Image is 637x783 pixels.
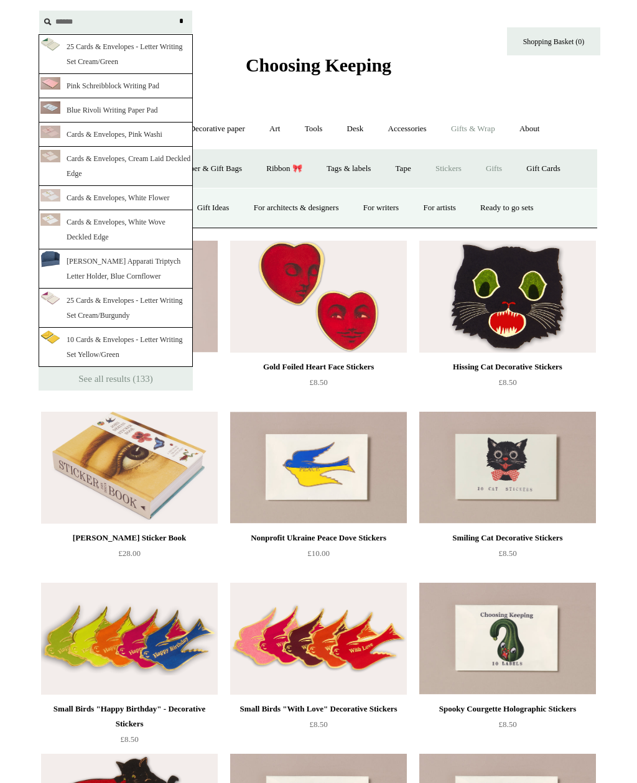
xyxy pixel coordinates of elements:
[377,113,438,146] a: Accessories
[307,549,330,558] span: £10.00
[507,27,600,55] a: Shopping Basket (0)
[424,152,473,185] a: Stickers
[179,113,256,146] a: Decorative paper
[508,113,551,146] a: About
[39,74,193,98] a: Pink Schreibblock Writing Pad
[419,702,596,753] a: Spooky Courgette Holographic Stickers £8.50
[258,113,291,146] a: Art
[40,213,60,226] img: CopyrightChoosingKeepingBS15884RT_thumb.jpg
[40,126,60,138] img: CopyrightChoosingKeepingBS16333_thumb.jpg
[315,152,382,185] a: Tags & labels
[41,583,218,695] a: Small Birds "Happy Birthday" - Decorative Stickers Small Birds "Happy Birthday" - Decorative Stic...
[475,152,513,185] a: Gifts
[40,291,60,305] img: iYxkgRm4x2WbFzbtpr1uUMgiV_5IGCpSH5IBc5FeHag_thumb.png
[41,702,218,753] a: Small Birds "Happy Birthday" - Decorative Stickers £8.50
[186,192,241,225] a: Gift Ideas
[440,113,506,146] a: Gifts & Wrap
[515,152,572,185] a: Gift Cards
[40,250,60,267] img: 1p70X0CVN_v0cxBO55VKRFLOfp87zZcMCB1Ot-6NQ9U_thumb.png
[352,192,410,225] a: For writers
[44,702,215,731] div: Small Birds "Happy Birthday" - Decorative Stickers
[230,583,407,695] img: Small Birds "With Love" Decorative Stickers
[44,530,215,545] div: [PERSON_NAME] Sticker Book
[40,150,60,162] img: CopyrightChoosingKeepingBS15885RT_thumb.jpg
[419,412,596,524] img: Smiling Cat Decorative Stickers
[469,192,545,225] a: Ready to go sets
[41,412,218,524] img: John Derian Sticker Book
[39,328,193,367] a: 10 Cards & Envelopes - Letter Writing Set Yellow/Green
[39,210,193,249] a: Cards & Envelopes, White Wove Deckled Edge
[419,530,596,581] a: Smiling Cat Decorative Stickers £8.50
[422,359,593,374] div: Hissing Cat Decorative Stickers
[230,583,407,695] a: Small Birds "With Love" Decorative Stickers Small Birds "With Love" Decorative Stickers
[41,412,218,524] a: John Derian Sticker Book John Derian Sticker Book
[419,412,596,524] a: Smiling Cat Decorative Stickers Smiling Cat Decorative Stickers
[419,583,596,695] a: Spooky Courgette Holographic Stickers Spooky Courgette Holographic Stickers
[41,530,218,581] a: [PERSON_NAME] Sticker Book £28.00
[498,378,516,387] span: £8.50
[39,249,193,289] a: [PERSON_NAME] Apparati Triptych Letter Holder, Blue Cornflower
[39,34,193,74] a: 25 Cards & Envelopes - Letter Writing Set Cream/Green
[39,367,193,391] a: See all results (133)
[419,359,596,410] a: Hissing Cat Decorative Stickers £8.50
[419,583,596,695] img: Spooky Courgette Holographic Stickers
[230,241,407,353] img: Gold Foiled Heart Face Stickers
[233,530,404,545] div: Nonprofit Ukraine Peace Dove Stickers
[40,37,60,51] img: kp7lMCREh0OrsMvOvLUQ_sKMOPieohae3ZkelhN0lDc_thumb.png
[230,702,407,753] a: Small Birds "With Love" Decorative Stickers £8.50
[230,241,407,353] a: Gold Foiled Heart Face Stickers Gold Foiled Heart Face Stickers
[294,113,334,146] a: Tools
[255,152,314,185] a: Ribbon 🎀
[39,289,193,328] a: 25 Cards & Envelopes - Letter Writing Set Cream/Burgundy
[309,720,327,729] span: £8.50
[40,77,60,90] img: CopyrightChoosingKeepin2020040714661_thumb.jpg
[118,549,141,558] span: £28.00
[412,192,467,225] a: For artists
[39,186,193,210] a: Cards & Envelopes, White Flower
[230,412,407,524] a: Nonprofit Ukraine Peace Dove Stickers Nonprofit Ukraine Peace Dove Stickers
[246,65,391,73] a: Choosing Keeping
[498,720,516,729] span: £8.50
[309,378,327,387] span: £8.50
[39,123,193,147] a: Cards & Envelopes, Pink Washi
[233,359,404,374] div: Gold Foiled Heart Face Stickers
[39,147,193,186] a: Cards & Envelopes, Cream Laid Deckled Edge
[39,98,193,123] a: Blue Rivoli Writing Paper Pad
[41,583,218,695] img: Small Birds "Happy Birthday" - Decorative Stickers
[120,734,138,744] span: £8.50
[243,192,350,225] a: For architects & designers
[498,549,516,558] span: £8.50
[230,412,407,524] img: Nonprofit Ukraine Peace Dove Stickers
[230,530,407,581] a: Nonprofit Ukraine Peace Dove Stickers £10.00
[40,330,60,344] img: XgqiZipI431aQzPeCIYYb_NsbC_ad9g94yQAHMVqLq0_thumb.png
[419,241,596,353] img: Hissing Cat Decorative Stickers
[40,189,60,202] img: CopyrightChoosingKeepingBS16337RT_thumb.jpg
[230,359,407,410] a: Gold Foiled Heart Face Stickers £8.50
[384,152,422,185] a: Tape
[422,702,593,716] div: Spooky Courgette Holographic Stickers
[419,241,596,353] a: Hissing Cat Decorative Stickers Hissing Cat Decorative Stickers
[422,530,593,545] div: Smiling Cat Decorative Stickers
[137,152,253,185] a: Wrapping paper & Gift Bags
[233,702,404,716] div: Small Birds "With Love" Decorative Stickers
[246,55,391,75] span: Choosing Keeping
[40,101,60,114] img: CopyrightChoosingKeeping20160318214852148621487_thumb.jpg
[336,113,375,146] a: Desk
